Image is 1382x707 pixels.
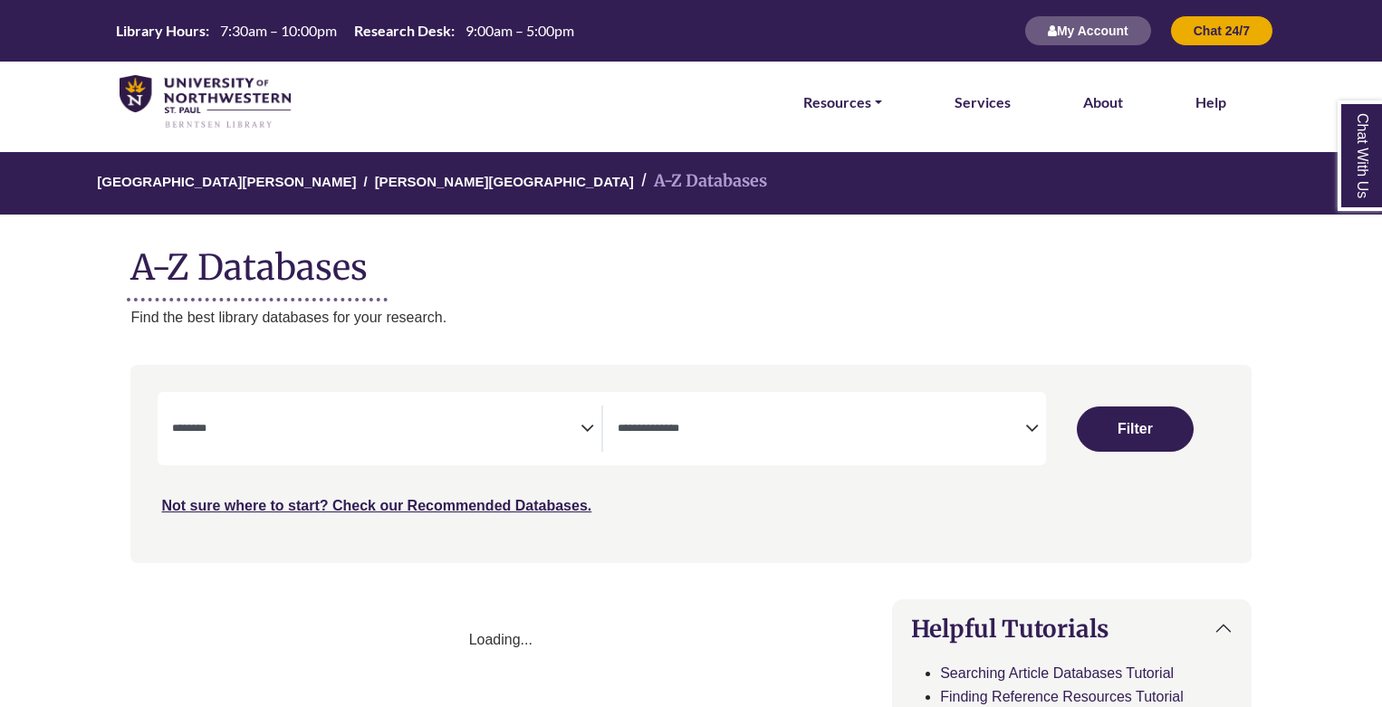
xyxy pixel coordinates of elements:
th: Library Hours: [109,21,210,40]
a: Searching Article Databases Tutorial [940,665,1174,681]
img: library_home [120,75,291,129]
a: Chat 24/7 [1170,23,1273,38]
nav: Search filters [130,365,1251,562]
h1: A-Z Databases [130,233,1251,288]
textarea: Filter [618,423,1025,437]
button: Submit for Search Results [1077,406,1194,452]
a: My Account [1024,23,1152,38]
textarea: Filter [172,423,580,437]
button: My Account [1024,15,1152,46]
a: About [1083,91,1123,114]
a: [GEOGRAPHIC_DATA][PERSON_NAME] [97,171,356,189]
nav: breadcrumb [130,152,1251,215]
li: A-Z Databases [634,168,767,195]
a: Resources [803,91,882,114]
a: Hours Today [109,21,581,42]
table: Hours Today [109,21,581,38]
a: Services [955,91,1011,114]
div: Loading... [130,628,870,652]
a: Help [1195,91,1226,114]
th: Research Desk: [347,21,456,40]
button: Helpful Tutorials [893,600,1250,657]
a: Not sure where to start? Check our Recommended Databases. [161,498,591,513]
button: Chat 24/7 [1170,15,1273,46]
p: Find the best library databases for your research. [130,306,1251,330]
a: [PERSON_NAME][GEOGRAPHIC_DATA] [375,171,634,189]
span: 7:30am – 10:00pm [220,22,337,39]
a: Finding Reference Resources Tutorial [940,689,1184,704]
span: 9:00am – 5:00pm [465,22,574,39]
